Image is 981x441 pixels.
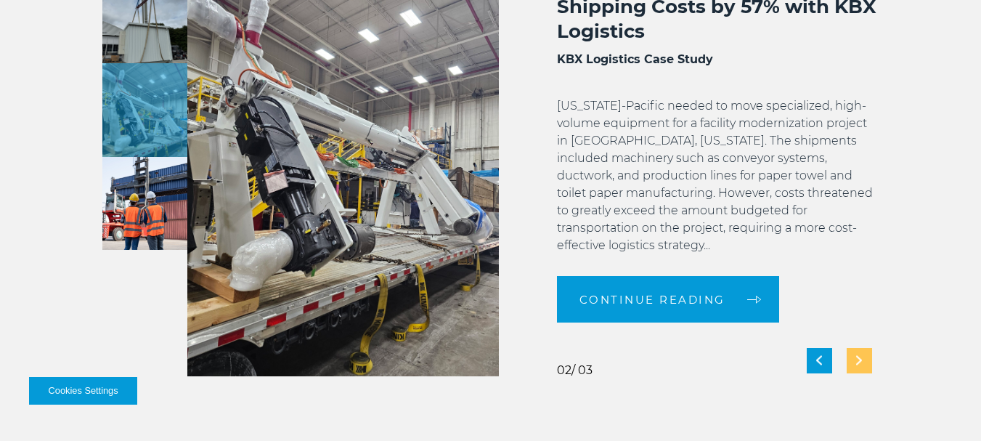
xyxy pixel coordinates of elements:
[557,363,571,377] span: 02
[847,348,872,373] div: Next slide
[579,294,725,305] span: Continue Reading
[557,97,879,254] p: [US_STATE]-Pacific needed to move specialized, high-volume equipment for a facility modernization...
[557,365,593,376] div: / 03
[102,157,188,251] img: Delivering Critical Equipment for Koch Methanol
[557,51,879,68] h3: KBX Logistics Case Study
[29,377,137,405] button: Cookies Settings
[557,276,779,323] a: Continue Reading arrow arrow
[856,356,862,365] img: next slide
[816,356,822,365] img: previous slide
[807,348,832,373] div: Previous slide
